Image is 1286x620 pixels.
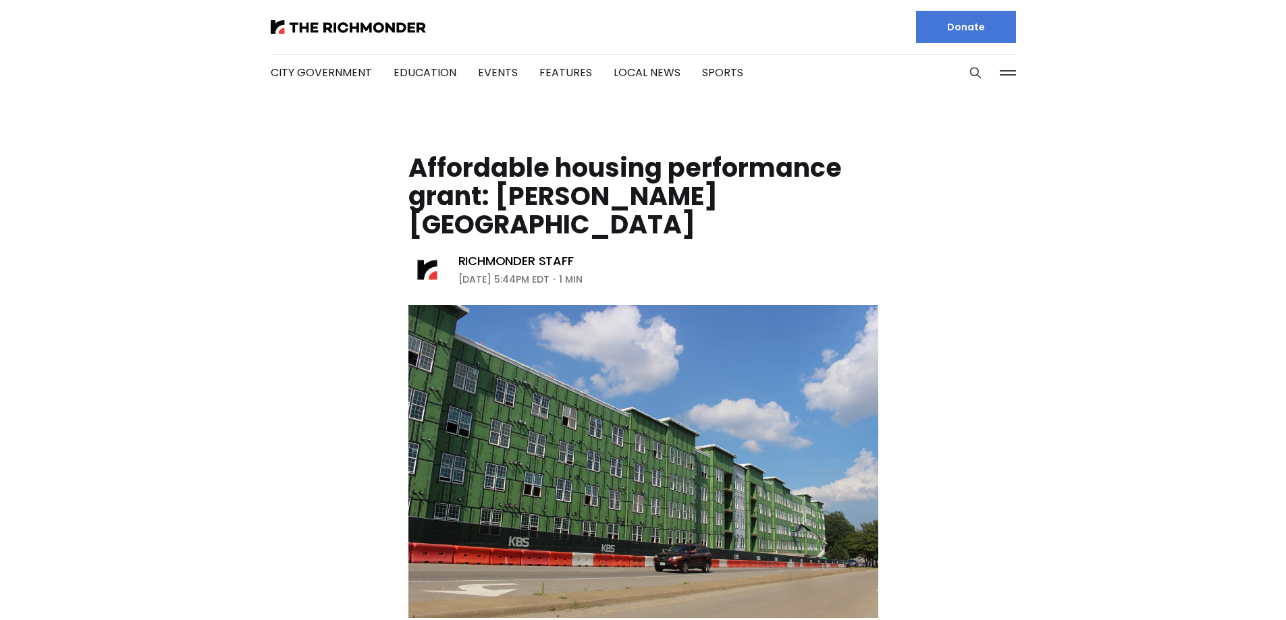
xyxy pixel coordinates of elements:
a: Features [539,65,592,80]
a: Richmonder Staff [458,253,574,269]
a: City Government [271,65,372,80]
button: Search this site [965,63,986,83]
a: Education [394,65,456,80]
a: Local News [614,65,680,80]
a: Sports [702,65,743,80]
a: Events [478,65,518,80]
img: Affordable housing performance grant: Walmsley Gardens [408,305,878,618]
a: Donate [916,11,1016,43]
time: [DATE] 5:44PM EDT [458,271,550,287]
h1: Affordable housing performance grant: [PERSON_NAME][GEOGRAPHIC_DATA] [408,154,878,239]
img: Richmonder Staff [408,251,446,289]
iframe: portal-trigger [1172,554,1286,620]
span: 1 min [559,271,583,287]
img: The Richmonder [271,20,426,34]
